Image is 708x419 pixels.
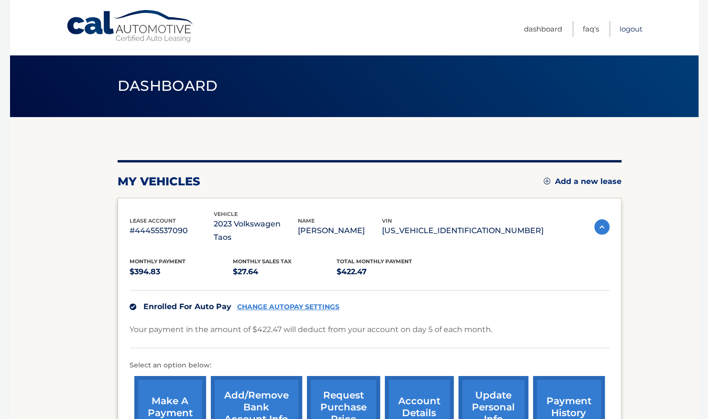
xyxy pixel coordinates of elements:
a: Cal Automotive [66,10,195,43]
p: [PERSON_NAME] [298,224,382,237]
span: Total Monthly Payment [337,258,412,265]
a: Dashboard [524,21,562,37]
p: $422.47 [337,265,440,279]
span: name [298,217,315,224]
a: Logout [620,21,643,37]
p: Your payment in the amount of $422.47 will deduct from your account on day 5 of each month. [130,323,492,336]
a: FAQ's [583,21,599,37]
a: CHANGE AUTOPAY SETTINGS [237,303,339,311]
span: Monthly sales Tax [233,258,292,265]
p: $394.83 [130,265,233,279]
p: [US_VEHICLE_IDENTIFICATION_NUMBER] [382,224,544,237]
span: vin [382,217,392,224]
span: lease account [130,217,176,224]
span: Dashboard [118,77,218,95]
h2: my vehicles [118,174,200,189]
img: accordion-active.svg [594,219,610,235]
p: #44455537090 [130,224,214,237]
p: 2023 Volkswagen Taos [214,217,298,244]
span: Monthly Payment [130,258,185,265]
p: Select an option below: [130,360,610,371]
a: Add a new lease [544,177,621,186]
span: vehicle [214,211,238,217]
img: check.svg [130,303,136,310]
span: Enrolled For Auto Pay [143,302,231,311]
img: add.svg [544,178,550,184]
p: $27.64 [233,265,337,279]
